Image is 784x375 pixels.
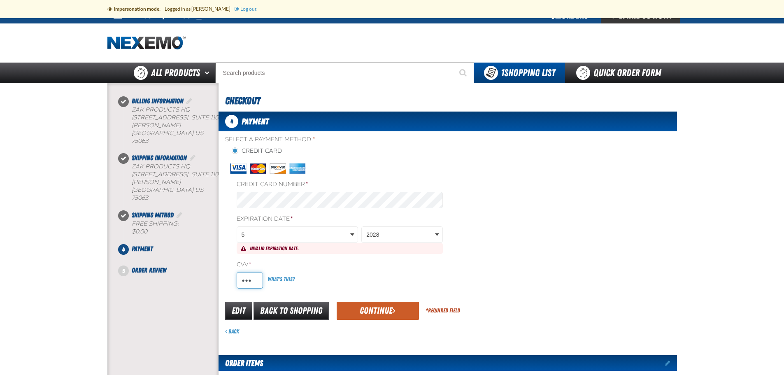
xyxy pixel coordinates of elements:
[501,67,555,79] span: Shopping List
[151,65,200,80] span: All Products
[132,130,193,137] span: [GEOGRAPHIC_DATA]
[132,122,181,129] span: [PERSON_NAME]
[366,231,433,239] span: 2028
[195,186,203,193] span: US
[107,2,165,16] li: Impersonation mode:
[225,136,448,144] span: Select a Payment Method
[132,266,166,274] span: Order Review
[165,2,235,16] li: Logged in as [PERSON_NAME]
[565,63,677,83] a: Quick Order Form
[454,63,474,83] button: Start Searching
[426,307,460,314] div: Required Field
[132,97,184,105] span: Billing Information
[254,302,329,320] a: Back to Shopping
[474,63,565,83] button: You have 1 Shopping List. Open to view details
[230,163,247,174] li: visa
[118,244,129,255] span: 4
[225,302,252,320] a: Edit
[242,231,349,239] span: 5
[225,328,239,335] a: Back
[132,163,190,170] span: ZAK Products HQ
[132,211,174,219] span: Shipping Method
[232,147,282,155] label: Credit Card
[202,63,215,83] button: Open All Products pages
[175,211,184,219] a: Edit Shipping Method
[132,106,190,113] span: ZAK Products HQ
[219,355,263,371] h2: Order Items
[107,36,186,50] img: Nexemo logo
[132,194,148,201] bdo: 75063
[230,163,443,174] ul: Avaliable Credit Cards
[237,215,443,223] label: Expiration Date
[123,96,219,153] li: Billing Information. Step 1 of 5. Completed
[132,228,147,235] strong: $0.00
[237,261,443,269] label: CVV
[123,244,219,266] li: Payment. Step 4 of 5. Not Completed
[123,266,219,275] li: Order Review. Step 5 of 5. Not Completed
[132,171,219,178] span: [STREET_ADDRESS]. Suite 110
[337,302,419,320] button: Continue
[107,36,186,50] a: Home
[132,179,181,186] span: [PERSON_NAME]
[123,153,219,210] li: Shipping Information. Step 2 of 5. Completed
[195,130,203,137] span: US
[117,96,219,275] nav: Checkout steps. Current step is Payment. Step 4 of 5
[270,163,286,174] li: discover
[250,163,266,174] li: mastercard
[665,360,677,366] a: Edit items
[242,116,269,126] span: Payment
[123,210,219,244] li: Shipping Method. Step 3 of 5. Completed
[225,115,238,128] span: 4
[289,163,306,174] li: american_express
[268,276,295,282] a: What's this?
[132,154,187,162] span: Shipping Information
[225,95,260,107] span: Checkout
[118,266,129,276] span: 5
[132,245,153,253] span: Payment
[232,147,238,154] input: Credit Card
[250,245,299,252] span: Invalid Expiration date.
[132,114,219,121] span: [STREET_ADDRESS]. Suite 110
[132,186,193,193] span: [GEOGRAPHIC_DATA]
[237,181,443,189] label: Credit Card Number
[188,154,197,162] a: Edit Shipping Information
[185,97,193,105] a: Edit Billing Information
[132,137,148,144] bdo: 75063
[501,67,504,79] strong: 1
[235,6,256,12] a: Log out
[132,220,219,236] div: Free Shipping:
[215,63,474,83] input: Search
